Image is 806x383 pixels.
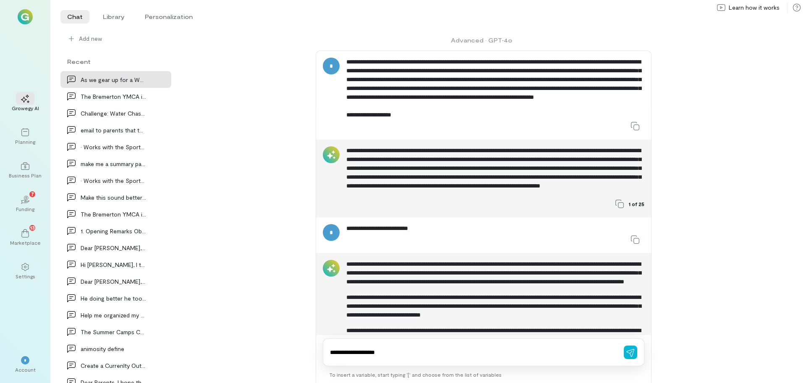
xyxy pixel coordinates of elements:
div: The Bremerton YMCA is committed to promoting heal… [81,92,146,101]
span: 7 [31,190,34,198]
li: Library [96,10,131,24]
div: Funding [16,206,34,212]
a: Growegy AI [10,88,40,118]
span: 1 of 25 [629,201,644,207]
div: The Summer Camps Coordinator is responsible to do… [81,328,146,336]
li: Chat [60,10,89,24]
span: Add new [79,34,102,43]
a: Settings [10,256,40,286]
div: Create a Currenlty Out of the office message for… [81,361,146,370]
div: Settings [16,273,35,280]
a: Marketplace [10,222,40,253]
div: Make this sound better Email to CIT Counsleor in… [81,193,146,202]
div: Hi [PERSON_NAME], I tried calling but couldn't get throu… [81,260,146,269]
div: • Works with the Sports and Rec Director on the p… [81,143,146,151]
div: make me a summary paragraph for my resume Dedicat… [81,159,146,168]
li: Personalization [138,10,199,24]
div: The Bremerton YMCA is proud to join the Bremerton… [81,210,146,219]
div: Dear [PERSON_NAME], I hope this message finds yo… [81,243,146,252]
div: As we gear up for a Week 9 Amazing Race, it's imp… [81,75,146,84]
div: Account [15,366,36,373]
div: He doing better he took a very long nap and think… [81,294,146,303]
a: Planning [10,122,40,152]
div: Growegy AI [12,105,39,111]
div: Help me organized my thoughts of how to communica… [81,311,146,320]
div: Dear [PERSON_NAME], I wanted to follow up on our… [81,277,146,286]
div: • Works with the Sports and Rec Director on the p… [81,176,146,185]
a: Funding [10,189,40,219]
div: Challenge: Water Chaser Your next task awaits at… [81,109,146,118]
span: Learn how it works [729,3,780,12]
div: Planning [15,138,35,145]
div: Business Plan [9,172,42,179]
a: Business Plan [10,155,40,185]
span: 13 [30,224,35,231]
div: Marketplace [10,239,41,246]
div: email to parents that their child needs to bring… [81,126,146,135]
div: To insert a variable, start typing ‘[’ and choose from the list of variables [323,366,644,383]
div: animosity define [81,344,146,353]
div: Recent [60,57,171,66]
div: 1. Opening Remarks Objective: Discuss recent cam… [81,227,146,235]
div: *Account [10,349,40,380]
